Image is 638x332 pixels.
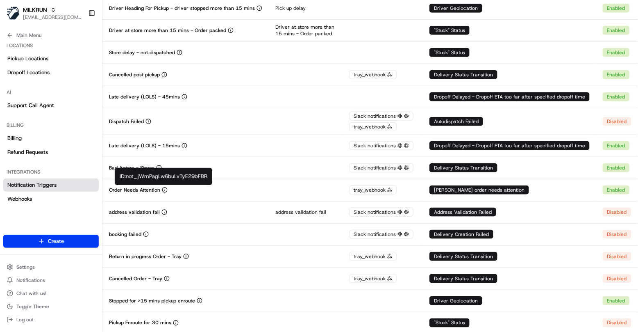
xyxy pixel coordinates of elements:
[349,208,413,217] div: Slack notifications
[109,5,255,11] p: Driver Heading For Pickup - driver stopped more than 15 mins
[21,52,135,61] input: Clear
[8,119,21,132] img: Zach Benton
[603,26,630,35] div: Enabled
[429,26,470,35] div: "Stuck" Status
[429,296,482,305] div: Driver Geolocation
[16,32,41,39] span: Main Menu
[3,314,99,325] button: Log out
[8,106,55,112] div: Past conversations
[3,119,99,132] div: Billing
[8,78,23,92] img: 1736555255976-a54dd68f-1ca7-489b-9aae-adbdc363a1c4
[109,94,180,100] p: Late delivery (LOLS) - 45mins
[3,275,99,286] button: Notifications
[82,203,99,209] span: Pylon
[349,274,397,283] div: tray_webhook
[16,183,63,191] span: Knowledge Base
[23,14,82,21] button: [EMAIL_ADDRESS][DOMAIN_NAME]
[603,274,631,283] div: Disabled
[603,252,631,261] div: Disabled
[603,48,630,57] div: Enabled
[3,86,99,99] div: AI
[3,3,85,23] button: MILKRUNMILKRUN[EMAIL_ADDRESS][DOMAIN_NAME]
[8,7,25,24] img: Nash
[603,230,631,239] div: Disabled
[275,24,336,37] p: Driver at store more than 15 mins - Order packed
[3,66,99,79] a: Dropoff Locations
[349,70,397,79] div: tray_webhook
[16,264,35,270] span: Settings
[429,163,497,172] div: Delivery Status Transition
[3,179,99,192] a: Notification Triggers
[603,141,630,150] div: Enabled
[603,70,630,79] div: Enabled
[7,195,32,203] span: Webhooks
[3,261,99,273] button: Settings
[7,102,54,109] span: Support Call Agent
[109,320,171,326] p: Pickup Enroute for 30 mins
[603,185,630,195] div: Enabled
[349,185,397,195] div: tray_webhook
[37,78,134,86] div: Start new chat
[3,99,99,112] a: Support Call Agent
[8,32,149,45] p: Welcome 👋
[5,179,66,194] a: 📗Knowledge Base
[109,209,160,215] p: address validation fail
[349,230,413,239] div: Slack notifications
[109,27,226,34] p: Driver at store more than 15 mins - Order packed
[3,235,99,248] button: Create
[127,104,149,114] button: See all
[69,183,76,190] div: 💻
[17,78,32,92] img: 9188753566659_6852d8bf1fb38e338040_72.png
[48,238,64,245] span: Create
[349,163,413,172] div: Slack notifications
[25,149,66,155] span: [PERSON_NAME]
[3,288,99,299] button: Chat with us!
[66,179,135,194] a: 💻API Documentation
[603,117,631,126] div: Disabled
[275,5,336,11] p: Pick up delay
[25,126,66,133] span: [PERSON_NAME]
[16,316,33,323] span: Log out
[429,70,497,79] div: Delivery Status Transition
[603,208,631,217] div: Disabled
[603,163,630,172] div: Enabled
[109,231,141,238] p: booking failed
[603,296,630,305] div: Enabled
[3,192,99,206] a: Webhooks
[429,208,496,217] div: Address Validation Failed
[429,185,529,195] div: [PERSON_NAME] order needs attention
[8,141,21,154] img: Masood Aslam
[16,303,49,310] span: Toggle Theme
[3,301,99,312] button: Toggle Theme
[68,149,71,155] span: •
[7,7,20,20] img: MILKRUN
[109,253,182,260] p: Return in progress Order - Tray
[109,187,160,193] p: Order Needs Attention
[7,149,48,156] span: Refund Requests
[3,132,99,145] a: Billing
[3,52,99,65] a: Pickup Locations
[429,230,493,239] div: Delivery Creation Failed
[429,274,497,283] div: Delivery Status Transition
[16,290,46,297] span: Chat with us!
[3,39,99,52] div: Locations
[16,277,45,284] span: Notifications
[139,80,149,90] button: Start new chat
[429,92,590,101] div: Dropoff Delayed - Dropoff ETA too far after specified dropoff time
[349,252,397,261] div: tray_webhook
[7,135,22,142] span: Billing
[73,126,89,133] span: [DATE]
[3,165,99,179] div: Integrations
[275,209,336,215] p: address validation fail
[3,30,99,41] button: Main Menu
[109,165,154,171] p: Bad Actors - Stores
[7,69,50,76] span: Dropoff Locations
[109,118,144,125] p: Dispatch Failed
[603,318,631,327] div: Disabled
[23,6,47,14] span: MILKRUN
[109,49,175,56] p: Store delay - not dispatched
[73,149,89,155] span: [DATE]
[68,126,71,133] span: •
[429,4,482,13] div: Driver Geolocation
[429,117,483,126] div: Autodispatch Failed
